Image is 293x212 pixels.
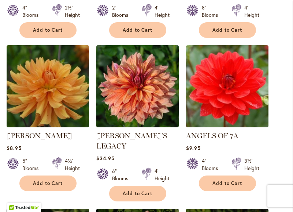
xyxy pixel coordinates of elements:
span: Add to Cart [212,180,242,186]
div: 2" Blooms [112,4,133,19]
button: Add to Cart [199,22,256,38]
button: Add to Cart [109,22,166,38]
button: Add to Cart [19,22,77,38]
button: Add to Cart [109,186,166,201]
img: Andy's Legacy [96,45,179,127]
span: Add to Cart [33,27,63,33]
div: 4" Blooms [22,4,43,19]
div: 2½' Height [65,4,80,19]
iframe: Launch Accessibility Center [5,186,26,207]
span: Add to Cart [212,27,242,33]
span: $9.95 [186,144,201,151]
div: 4½' Height [65,157,80,172]
div: 8" Blooms [202,4,223,19]
img: ANDREW CHARLES [7,45,89,127]
div: 5" Blooms [22,157,43,172]
a: ANDREW CHARLES [7,122,89,129]
button: Add to Cart [199,176,256,191]
a: ANGELS OF 7A [186,122,268,129]
a: ANGELS OF 7A [186,131,238,140]
div: 4" Blooms [202,157,223,172]
div: 4' Height [155,4,170,19]
button: Add to Cart [19,176,77,191]
a: [PERSON_NAME]'S LEGACY [96,131,167,150]
a: Andy's Legacy [96,122,179,129]
span: $34.95 [96,155,115,162]
a: [PERSON_NAME] [7,131,72,140]
img: ANGELS OF 7A [186,45,268,127]
span: Add to Cart [123,190,153,197]
span: Add to Cart [123,27,153,33]
span: $8.95 [7,144,22,151]
span: Add to Cart [33,180,63,186]
div: 4' Height [155,167,170,182]
div: 4' Height [244,4,259,19]
div: 3½' Height [244,157,259,172]
div: 6" Blooms [112,167,133,182]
